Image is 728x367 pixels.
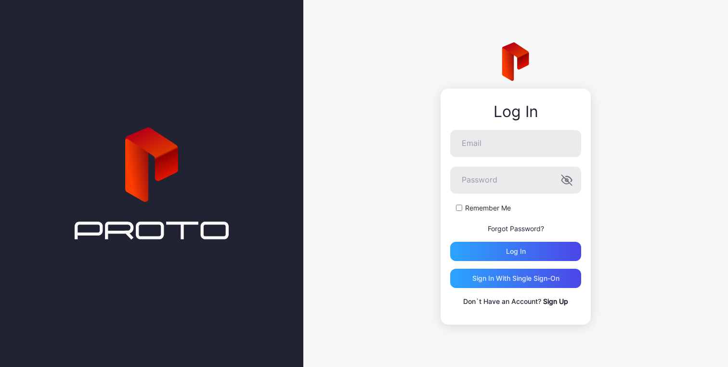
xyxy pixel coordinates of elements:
[450,103,581,120] div: Log In
[450,130,581,157] input: Email
[465,203,511,213] label: Remember Me
[488,224,544,233] a: Forgot Password?
[450,242,581,261] button: Log in
[561,174,572,186] button: Password
[543,297,568,305] a: Sign Up
[506,248,526,255] div: Log in
[450,296,581,307] p: Don`t Have an Account?
[472,275,559,282] div: Sign in With Single Sign-On
[450,269,581,288] button: Sign in With Single Sign-On
[450,167,581,194] input: Password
